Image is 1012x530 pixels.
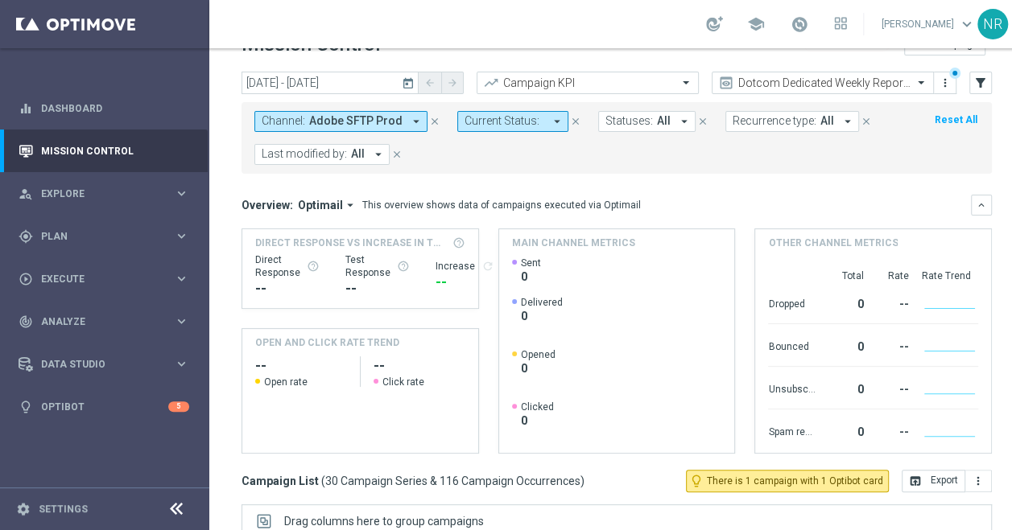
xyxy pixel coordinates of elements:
[16,502,31,516] i: settings
[174,228,189,244] i: keyboard_arrow_right
[19,357,174,372] div: Data Studio
[18,401,190,413] div: lightbulb Optibot 5
[298,198,343,212] span: Optimail
[937,73,953,92] button: more_vert
[686,470,889,492] button: lightbulb_outline There is 1 campaign with 1 Optibot card
[168,401,189,412] div: 5
[18,230,190,243] div: gps_fixed Plan keyboard_arrow_right
[41,129,189,172] a: Mission Control
[481,260,494,273] button: refresh
[768,332,815,358] div: Bounced
[521,361,556,376] span: 0
[436,273,494,292] div: --
[264,376,308,388] span: Open rate
[747,15,765,33] span: school
[977,9,1008,39] div: NR
[19,272,174,286] div: Execute
[969,72,992,94] button: filter_alt
[19,272,33,286] i: play_circle_outline
[768,417,815,443] div: Spam reported
[902,470,965,492] button: open_in_browser Export
[255,279,320,298] div: --
[441,72,464,94] button: arrow_forward
[550,114,564,129] i: arrow_drop_down
[436,260,494,273] div: Increase
[689,474,704,488] i: lightbulb_outline
[949,68,960,79] div: There are unsaved changes
[570,116,581,127] i: close
[284,515,484,528] div: Row Groups
[39,504,88,514] a: Settings
[933,111,979,129] button: Reset All
[284,515,484,528] span: Drag columns here to group campaigns
[402,76,416,90] i: today
[18,273,190,286] button: play_circle_outline Execute keyboard_arrow_right
[697,116,708,127] i: close
[768,290,815,315] div: Dropped
[19,129,189,172] div: Mission Control
[465,114,539,128] span: Current Status:
[580,474,584,488] span: )
[657,114,671,128] span: All
[419,72,441,94] button: arrow_back
[958,15,976,33] span: keyboard_arrow_down
[521,309,563,323] span: 0
[973,76,988,90] i: filter_alt
[521,269,541,284] span: 0
[19,101,33,116] i: equalizer
[174,271,189,286] i: keyboard_arrow_right
[712,72,934,94] ng-select: Dotcom Dedicated Weekly Reporting
[309,114,403,128] span: Adobe SFTP Prod
[909,475,922,487] i: open_in_browser
[19,229,33,244] i: gps_fixed
[820,114,834,128] span: All
[371,147,386,162] i: arrow_drop_down
[343,198,357,212] i: arrow_drop_down
[345,279,410,298] div: --
[457,111,568,132] button: Current Status: arrow_drop_down
[41,232,174,241] span: Plan
[859,113,874,130] button: close
[733,114,816,128] span: Recurrence type:
[255,253,320,279] div: Direct Response
[254,144,390,165] button: Last modified by: All arrow_drop_down
[768,236,898,250] h4: Other channel metrics
[821,375,863,401] div: 0
[428,113,442,130] button: close
[768,375,815,401] div: Unsubscribed
[18,187,190,200] button: person_search Explore keyboard_arrow_right
[677,114,692,129] i: arrow_drop_down
[19,229,174,244] div: Plan
[262,147,347,161] span: Last modified by:
[19,314,174,329] div: Analyze
[255,236,448,250] span: Direct Response VS Increase In Total Mid Shipment Dotcom Transaction Amount
[902,474,992,487] multiple-options-button: Export to CSV
[345,253,410,279] div: Test Response
[821,417,863,443] div: 0
[19,400,33,414] i: lightbulb
[41,189,174,199] span: Explore
[821,290,863,315] div: 0
[921,269,978,282] div: Rate Trend
[861,116,872,127] i: close
[521,413,554,428] span: 0
[869,332,908,358] div: --
[41,274,174,284] span: Execute
[19,314,33,329] i: track_changes
[880,12,977,36] a: [PERSON_NAME]keyboard_arrow_down
[971,195,992,216] button: keyboard_arrow_down
[255,335,399,350] h4: OPEN AND CLICK RATE TREND
[399,72,419,96] button: today
[521,257,541,269] span: Sent
[242,474,584,488] h3: Campaign List
[821,269,863,282] div: Total
[18,145,190,158] div: Mission Control
[41,359,174,369] span: Data Studio
[976,199,987,211] i: keyboard_arrow_down
[869,375,908,401] div: --
[19,187,174,201] div: Explore
[18,358,190,371] div: Data Studio keyboard_arrow_right
[174,314,189,329] i: keyboard_arrow_right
